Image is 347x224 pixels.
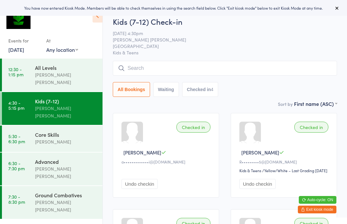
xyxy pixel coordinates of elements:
a: 6:30 -7:30 pmAdvanced[PERSON_NAME] [PERSON_NAME] [2,153,102,185]
h2: Kids (7-12) Check-in [113,16,337,27]
span: [DATE] 4:30pm [113,30,327,36]
button: Exit kiosk mode [298,206,336,213]
div: First name (ASC) [294,100,337,107]
div: [PERSON_NAME] [PERSON_NAME] [35,165,97,180]
div: [PERSON_NAME] [PERSON_NAME] [35,199,97,213]
div: a•••••••••••••i@[DOMAIN_NAME] [121,159,212,164]
button: All Bookings [113,82,150,97]
a: 7:30 -8:30 pmGround Combatives[PERSON_NAME] [PERSON_NAME] [2,186,102,219]
span: [GEOGRAPHIC_DATA] [113,43,327,49]
label: Sort by [278,101,293,107]
div: [PERSON_NAME] [PERSON_NAME] [35,105,97,119]
time: 7:30 - 8:30 pm [8,194,25,204]
div: Core Skills [35,131,97,138]
div: Events for [8,35,40,46]
img: Krav Maga Defence Institute [6,5,31,29]
span: [PERSON_NAME] [PERSON_NAME] [113,36,327,43]
div: 4 [211,87,213,92]
span: [PERSON_NAME] [123,149,161,156]
button: Undo checkin [121,179,158,189]
input: Search [113,61,337,76]
div: You have now entered Kiosk Mode. Members will be able to check themselves in using the search fie... [10,5,337,11]
button: Undo checkin [239,179,276,189]
time: 12:30 - 1:15 pm [8,67,23,77]
div: R•••••••••5@[DOMAIN_NAME] [239,159,330,164]
a: 12:30 -1:15 pmAll Levels[PERSON_NAME] [PERSON_NAME] [2,59,102,91]
div: Any location [46,46,78,53]
a: 5:30 -6:30 pmCore Skills[PERSON_NAME] [2,126,102,152]
div: Kids & Teens [239,168,261,173]
button: Checked in4 [182,82,218,97]
div: Checked in [176,122,210,133]
div: Kids (7-12) [35,98,97,105]
div: At [46,35,78,46]
time: 4:30 - 5:15 pm [8,100,24,110]
div: Ground Combatives [35,191,97,199]
div: Checked in [294,122,328,133]
div: All Levels [35,64,97,71]
div: Advanced [35,158,97,165]
time: 5:30 - 6:30 pm [8,134,25,144]
button: Auto-cycle: ON [299,196,336,204]
div: [PERSON_NAME] [35,138,97,145]
a: 4:30 -5:15 pmKids (7-12)[PERSON_NAME] [PERSON_NAME] [2,92,102,125]
time: 6:30 - 7:30 pm [8,161,25,171]
span: Kids & Teens [113,49,337,56]
div: [PERSON_NAME] [PERSON_NAME] [35,71,97,86]
a: [DATE] [8,46,24,53]
button: Waiting [153,82,179,97]
span: [PERSON_NAME] [241,149,279,156]
span: / Yellow/White – Last Grading [DATE] [262,168,327,173]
